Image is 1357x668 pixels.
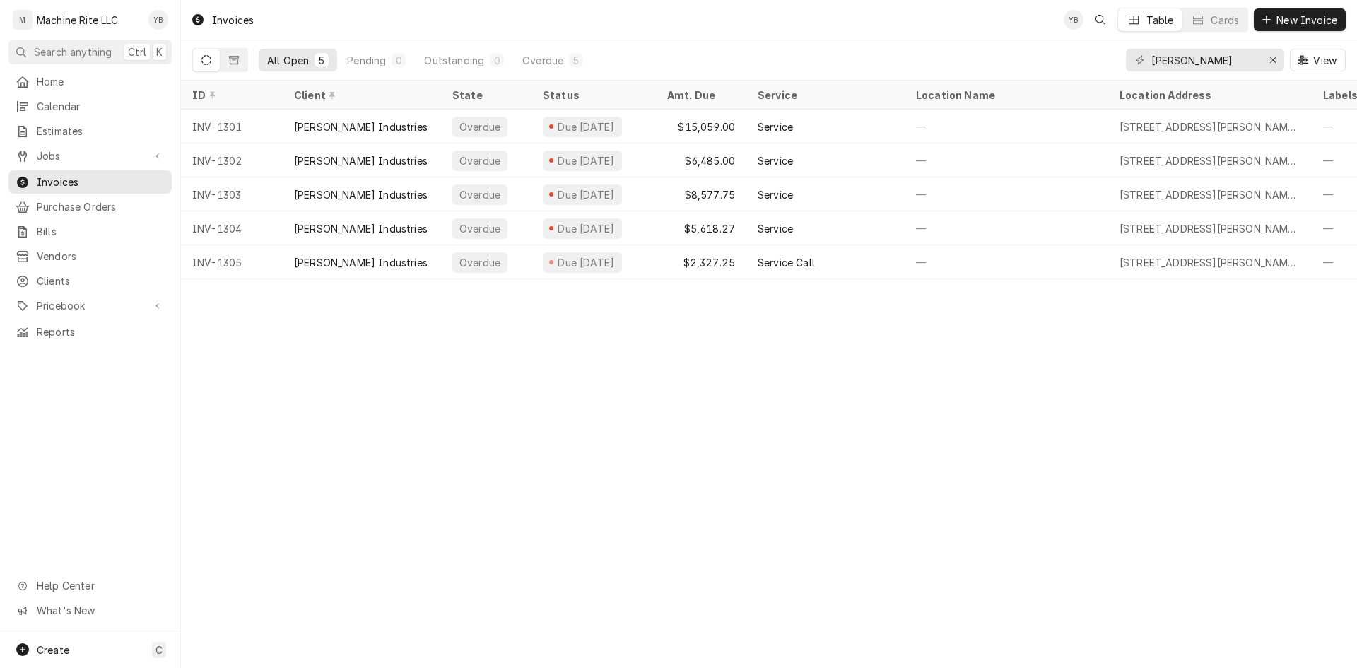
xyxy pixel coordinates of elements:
[905,245,1108,279] div: —
[656,211,746,245] div: $5,618.27
[1151,49,1257,71] input: Keyword search
[347,53,386,68] div: Pending
[758,119,793,134] div: Service
[1120,221,1300,236] div: [STREET_ADDRESS][PERSON_NAME][PERSON_NAME]
[148,10,168,30] div: YB
[758,221,793,236] div: Service
[37,175,165,189] span: Invoices
[8,574,172,597] a: Go to Help Center
[1290,49,1346,71] button: View
[905,177,1108,211] div: —
[1254,8,1346,31] button: New Invoice
[294,221,428,236] div: [PERSON_NAME] Industries
[905,110,1108,143] div: —
[1274,13,1340,28] span: New Invoice
[394,53,403,68] div: 0
[34,45,112,59] span: Search anything
[556,187,616,202] div: Due [DATE]
[493,53,501,68] div: 0
[8,70,172,93] a: Home
[37,324,165,339] span: Reports
[8,294,172,317] a: Go to Pricebook
[317,53,326,68] div: 5
[1089,8,1112,31] button: Open search
[758,187,793,202] div: Service
[156,45,163,59] span: K
[458,255,502,270] div: Overdue
[656,177,746,211] div: $8,577.75
[8,170,172,194] a: Invoices
[1120,153,1300,168] div: [STREET_ADDRESS][PERSON_NAME][PERSON_NAME]
[458,119,502,134] div: Overdue
[37,298,143,313] span: Pricebook
[8,95,172,118] a: Calendar
[294,153,428,168] div: [PERSON_NAME] Industries
[572,53,580,68] div: 5
[905,143,1108,177] div: —
[1211,13,1239,28] div: Cards
[8,195,172,218] a: Purchase Orders
[181,177,283,211] div: INV-1303
[181,110,283,143] div: INV-1301
[1064,10,1083,30] div: YB
[543,88,642,102] div: Status
[452,88,520,102] div: State
[37,148,143,163] span: Jobs
[37,124,165,139] span: Estimates
[192,88,269,102] div: ID
[37,578,163,593] span: Help Center
[294,255,428,270] div: [PERSON_NAME] Industries
[37,603,163,618] span: What's New
[181,245,283,279] div: INV-1305
[667,88,732,102] div: Amt. Due
[294,119,428,134] div: [PERSON_NAME] Industries
[148,10,168,30] div: Yumy Breuer's Avatar
[656,110,746,143] div: $15,059.00
[758,255,815,270] div: Service Call
[37,74,165,89] span: Home
[8,269,172,293] a: Clients
[13,10,33,30] div: M
[155,643,163,657] span: C
[294,88,427,102] div: Client
[37,99,165,114] span: Calendar
[758,153,793,168] div: Service
[37,199,165,214] span: Purchase Orders
[905,211,1108,245] div: —
[1120,88,1298,102] div: Location Address
[458,187,502,202] div: Overdue
[556,221,616,236] div: Due [DATE]
[267,53,309,68] div: All Open
[37,249,165,264] span: Vendors
[522,53,563,68] div: Overdue
[656,143,746,177] div: $6,485.00
[8,245,172,268] a: Vendors
[8,220,172,243] a: Bills
[1064,10,1083,30] div: Yumy Breuer's Avatar
[37,274,165,288] span: Clients
[424,53,484,68] div: Outstanding
[1120,255,1300,270] div: [STREET_ADDRESS][PERSON_NAME][PERSON_NAME]
[294,187,428,202] div: [PERSON_NAME] Industries
[37,224,165,239] span: Bills
[556,255,616,270] div: Due [DATE]
[8,599,172,622] a: Go to What's New
[1310,53,1339,68] span: View
[458,221,502,236] div: Overdue
[1262,49,1284,71] button: Erase input
[1120,187,1300,202] div: [STREET_ADDRESS][PERSON_NAME][PERSON_NAME]
[37,644,69,656] span: Create
[37,13,119,28] div: Machine Rite LLC
[1146,13,1174,28] div: Table
[758,88,891,102] div: Service
[556,119,616,134] div: Due [DATE]
[181,143,283,177] div: INV-1302
[916,88,1094,102] div: Location Name
[8,119,172,143] a: Estimates
[556,153,616,168] div: Due [DATE]
[8,40,172,64] button: Search anythingCtrlK
[128,45,146,59] span: Ctrl
[8,144,172,168] a: Go to Jobs
[1120,119,1300,134] div: [STREET_ADDRESS][PERSON_NAME][PERSON_NAME]
[181,211,283,245] div: INV-1304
